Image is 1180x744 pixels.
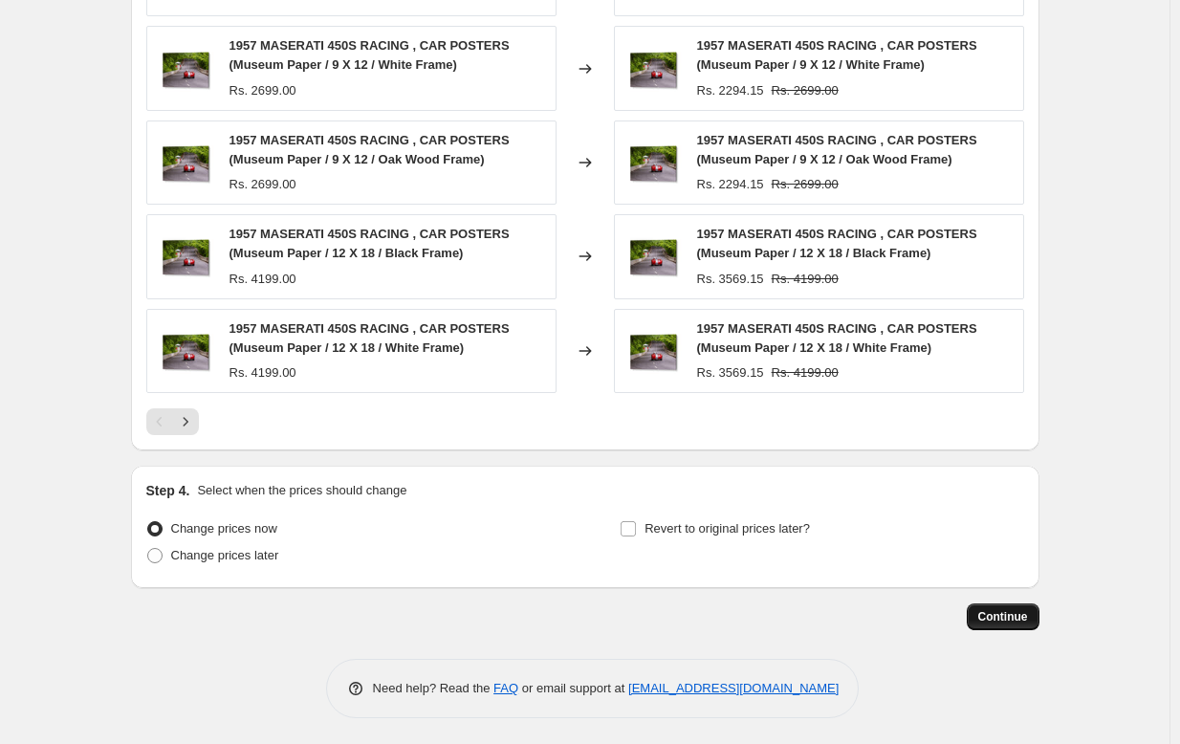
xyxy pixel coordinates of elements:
[229,363,296,383] div: Rs. 4199.00
[697,363,764,383] div: Rs. 3569.15
[967,603,1039,630] button: Continue
[772,363,839,383] strike: Rs. 4199.00
[978,609,1028,624] span: Continue
[146,408,199,435] nav: Pagination
[157,40,214,98] img: 1957-maserati-450s-racing-car-poster-in-Gallery-Wrap_80x.jpg
[146,481,190,500] h2: Step 4.
[229,321,510,355] span: 1957 MASERATI 450S RACING , CAR POSTERS (Museum Paper / 12 X 18 / White Frame)
[171,521,277,536] span: Change prices now
[229,227,510,260] span: 1957 MASERATI 450S RACING , CAR POSTERS (Museum Paper / 12 X 18 / Black Frame)
[197,481,406,500] p: Select when the prices should change
[697,227,977,260] span: 1957 MASERATI 450S RACING , CAR POSTERS (Museum Paper / 12 X 18 / Black Frame)
[697,270,764,289] div: Rs. 3569.15
[697,133,977,166] span: 1957 MASERATI 450S RACING , CAR POSTERS (Museum Paper / 9 X 12 / Oak Wood Frame)
[171,548,279,562] span: Change prices later
[518,681,628,695] span: or email support at
[772,175,839,194] strike: Rs. 2699.00
[229,270,296,289] div: Rs. 4199.00
[229,133,510,166] span: 1957 MASERATI 450S RACING , CAR POSTERS (Museum Paper / 9 X 12 / Oak Wood Frame)
[373,681,494,695] span: Need help? Read the
[172,408,199,435] button: Next
[772,81,839,100] strike: Rs. 2699.00
[157,322,214,380] img: 1957-maserati-450s-racing-car-poster-in-Gallery-Wrap_80x.jpg
[229,175,296,194] div: Rs. 2699.00
[229,81,296,100] div: Rs. 2699.00
[624,40,682,98] img: 1957-maserati-450s-racing-car-poster-in-Gallery-Wrap_80x.jpg
[624,134,682,191] img: 1957-maserati-450s-racing-car-poster-in-Gallery-Wrap_80x.jpg
[772,270,839,289] strike: Rs. 4199.00
[697,175,764,194] div: Rs. 2294.15
[697,81,764,100] div: Rs. 2294.15
[624,228,682,285] img: 1957-maserati-450s-racing-car-poster-in-Gallery-Wrap_80x.jpg
[157,228,214,285] img: 1957-maserati-450s-racing-car-poster-in-Gallery-Wrap_80x.jpg
[229,38,510,72] span: 1957 MASERATI 450S RACING , CAR POSTERS (Museum Paper / 9 X 12 / White Frame)
[645,521,810,536] span: Revert to original prices later?
[157,134,214,191] img: 1957-maserati-450s-racing-car-poster-in-Gallery-Wrap_80x.jpg
[697,38,977,72] span: 1957 MASERATI 450S RACING , CAR POSTERS (Museum Paper / 9 X 12 / White Frame)
[493,681,518,695] a: FAQ
[628,681,839,695] a: [EMAIL_ADDRESS][DOMAIN_NAME]
[624,322,682,380] img: 1957-maserati-450s-racing-car-poster-in-Gallery-Wrap_80x.jpg
[697,321,977,355] span: 1957 MASERATI 450S RACING , CAR POSTERS (Museum Paper / 12 X 18 / White Frame)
